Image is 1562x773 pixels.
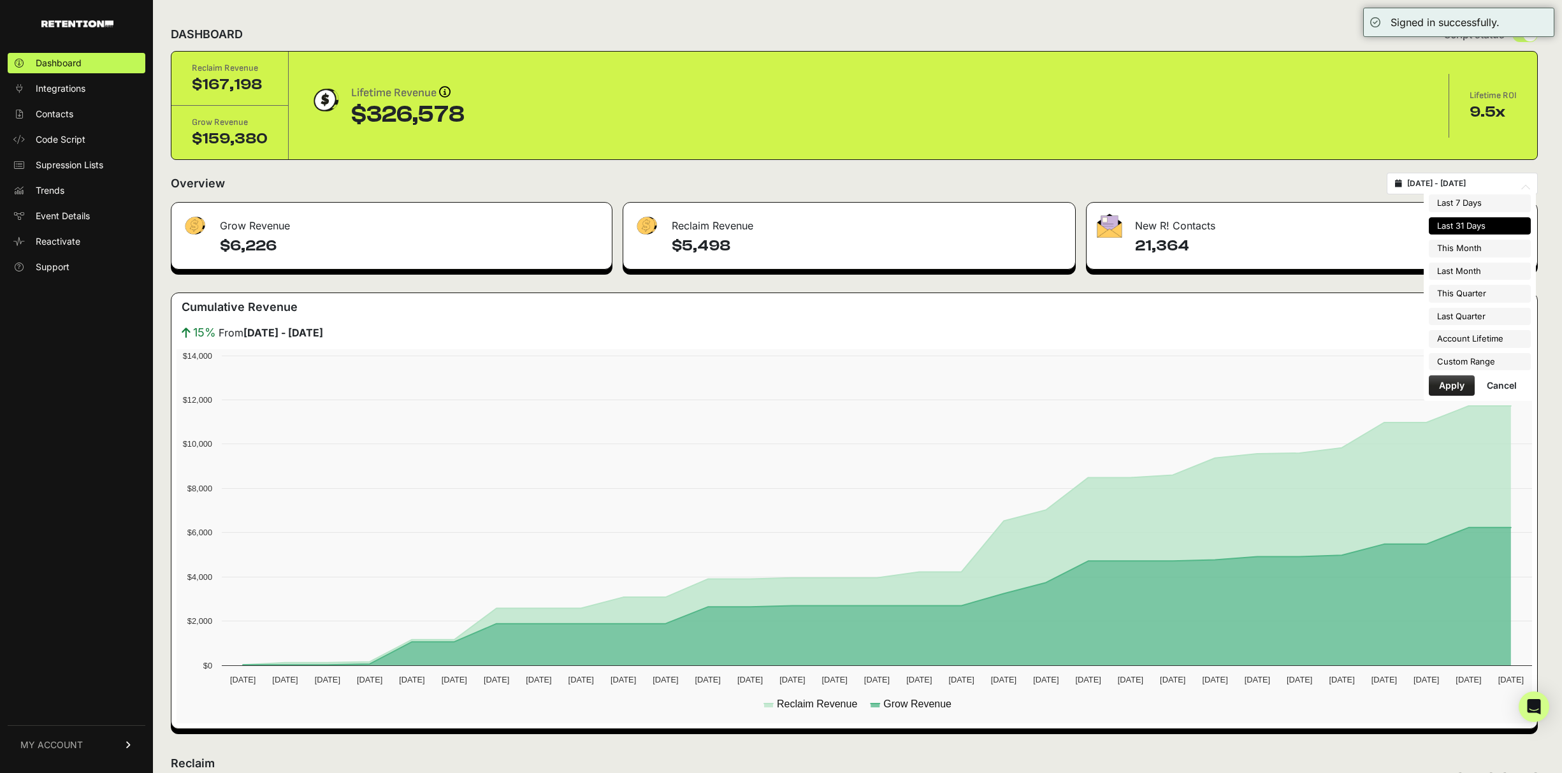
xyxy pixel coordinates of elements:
[36,108,73,120] span: Contacts
[399,675,424,684] text: [DATE]
[568,675,594,684] text: [DATE]
[864,675,890,684] text: [DATE]
[8,231,145,252] a: Reactivate
[183,395,212,405] text: $12,000
[36,184,64,197] span: Trends
[192,75,268,95] div: $167,198
[1429,285,1531,303] li: This Quarter
[192,116,268,129] div: Grow Revenue
[1429,240,1531,257] li: This Month
[1160,675,1185,684] text: [DATE]
[220,236,602,256] h4: $6,226
[1470,102,1517,122] div: 9.5x
[1429,263,1531,280] li: Last Month
[1429,330,1531,348] li: Account Lifetime
[230,675,256,684] text: [DATE]
[653,675,678,684] text: [DATE]
[20,739,83,751] span: MY ACCOUNT
[193,324,216,342] span: 15%
[182,213,207,238] img: fa-dollar-13500eef13a19c4ab2b9ed9ad552e47b0d9fc28b02b83b90ba0e00f96d6372e9.png
[906,675,932,684] text: [DATE]
[315,675,340,684] text: [DATE]
[36,261,69,273] span: Support
[672,236,1065,256] h4: $5,498
[192,129,268,149] div: $159,380
[8,206,145,226] a: Event Details
[623,203,1075,241] div: Reclaim Revenue
[203,661,212,670] text: $0
[1429,217,1531,235] li: Last 31 Days
[1470,89,1517,102] div: Lifetime ROI
[737,675,763,684] text: [DATE]
[526,675,551,684] text: [DATE]
[187,484,212,493] text: $8,000
[1429,375,1475,396] button: Apply
[36,159,103,171] span: Supression Lists
[1391,15,1500,30] div: Signed in successfully.
[171,25,243,43] h2: DASHBOARD
[36,57,82,69] span: Dashboard
[695,675,721,684] text: [DATE]
[219,325,323,340] span: From
[1097,213,1122,238] img: fa-envelope-19ae18322b30453b285274b1b8af3d052b27d846a4fbe8435d1a52b978f639a2.png
[8,129,145,150] a: Code Script
[8,104,145,124] a: Contacts
[8,725,145,764] a: MY ACCOUNT
[243,326,323,339] strong: [DATE] - [DATE]
[182,298,298,316] h3: Cumulative Revenue
[36,82,85,95] span: Integrations
[1245,675,1270,684] text: [DATE]
[8,53,145,73] a: Dashboard
[1429,194,1531,212] li: Last 7 Days
[8,78,145,99] a: Integrations
[1329,675,1354,684] text: [DATE]
[991,675,1016,684] text: [DATE]
[1033,675,1059,684] text: [DATE]
[8,155,145,175] a: Supression Lists
[36,133,85,146] span: Code Script
[187,528,212,537] text: $6,000
[1414,675,1439,684] text: [DATE]
[171,175,225,192] h2: Overview
[1371,675,1397,684] text: [DATE]
[1075,675,1101,684] text: [DATE]
[183,439,212,449] text: $10,000
[1519,691,1549,722] div: Open Intercom Messenger
[633,213,659,238] img: fa-dollar-13500eef13a19c4ab2b9ed9ad552e47b0d9fc28b02b83b90ba0e00f96d6372e9.png
[777,698,857,709] text: Reclaim Revenue
[1456,675,1481,684] text: [DATE]
[1429,308,1531,326] li: Last Quarter
[1087,203,1537,241] div: New R! Contacts
[357,675,382,684] text: [DATE]
[351,84,465,102] div: Lifetime Revenue
[8,180,145,201] a: Trends
[187,616,212,626] text: $2,000
[272,675,298,684] text: [DATE]
[442,675,467,684] text: [DATE]
[171,203,612,241] div: Grow Revenue
[484,675,509,684] text: [DATE]
[779,675,805,684] text: [DATE]
[1429,353,1531,371] li: Custom Range
[1135,236,1527,256] h4: 21,364
[1498,675,1524,684] text: [DATE]
[1118,675,1143,684] text: [DATE]
[183,351,212,361] text: $14,000
[1202,675,1227,684] text: [DATE]
[1477,375,1527,396] button: Cancel
[309,84,341,116] img: dollar-coin-05c43ed7efb7bc0c12610022525b4bbbb207c7efeef5aecc26f025e68dcafac9.png
[822,675,848,684] text: [DATE]
[948,675,974,684] text: [DATE]
[36,235,80,248] span: Reactivate
[1287,675,1312,684] text: [DATE]
[611,675,636,684] text: [DATE]
[187,572,212,582] text: $4,000
[351,102,465,127] div: $326,578
[883,698,951,709] text: Grow Revenue
[36,210,90,222] span: Event Details
[8,257,145,277] a: Support
[41,20,113,27] img: Retention.com
[171,755,475,772] h2: Reclaim
[192,62,268,75] div: Reclaim Revenue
